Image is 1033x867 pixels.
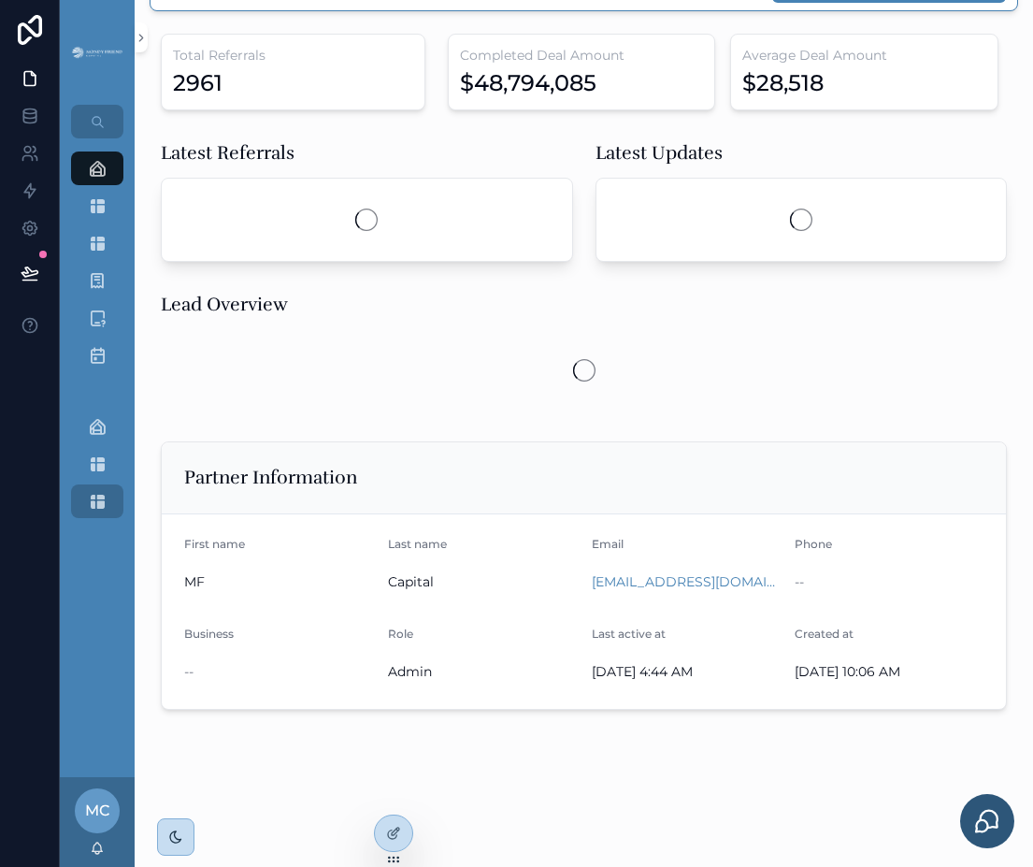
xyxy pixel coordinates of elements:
[184,537,245,551] span: First name
[388,627,413,641] span: Role
[161,140,294,166] h1: Latest Referrals
[184,662,194,681] span: --
[60,138,135,542] div: scrollable content
[592,662,781,681] span: [DATE] 4:44 AM
[742,68,824,98] div: $28,518
[795,572,804,591] span: --
[184,465,983,491] h1: Partner Information
[71,45,123,61] img: App logo
[595,140,723,166] h1: Latest Updates
[742,46,986,65] h3: Average Deal Amount
[173,68,222,98] div: 2961
[795,627,854,641] span: Created at
[592,572,781,591] a: [EMAIL_ADDRESS][DOMAIN_NAME]
[173,46,413,65] h3: Total Referrals
[161,292,288,318] h1: Lead Overview
[85,800,109,822] span: MC
[388,662,432,681] span: Admin
[388,537,447,551] span: Last name
[460,46,704,65] h3: Completed Deal Amount
[592,537,624,551] span: Email
[795,662,983,681] span: [DATE] 10:06 AM
[592,627,666,641] span: Last active at
[184,627,234,641] span: Business
[795,537,832,551] span: Phone
[460,68,596,98] div: $48,794,085
[388,572,577,591] span: Capital
[184,572,373,591] span: MF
